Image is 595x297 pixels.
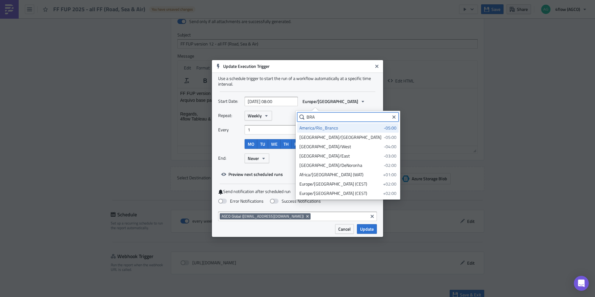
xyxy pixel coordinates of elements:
[248,141,254,147] span: MO
[2,2,297,7] p: FF FUP version 12 - all FF (Road, Sea & Air)
[270,198,321,204] label: Success Notifications
[222,214,304,219] span: AGCO Global ([EMAIL_ADDRESS][DOMAIN_NAME])
[218,169,286,179] button: Preview next scheduled runs
[384,162,396,168] span: -02:00
[218,189,377,195] label: Send notification after scheduled run
[218,97,241,106] label: Start Date:
[383,172,396,178] span: +01:00
[384,125,396,131] span: -05:00
[245,153,269,163] button: Never
[384,134,396,140] span: -05:00
[2,9,297,14] p: Arquivo base para criação de loads [PERSON_NAME] [GEOGRAPHIC_DATA] 2025.
[260,141,265,147] span: TU
[384,153,396,159] span: -03:00
[297,112,399,122] input: Search for timezones...
[218,198,264,204] label: Error Notifications
[257,139,268,149] button: TU
[294,141,299,147] span: FR
[305,213,311,219] button: Remove Tag
[383,181,396,187] span: +02:00
[299,144,382,150] div: [GEOGRAPHIC_DATA]/West
[299,190,381,196] div: Europe/[GEOGRAPHIC_DATA] (CEST)
[372,62,382,71] button: Close
[384,144,396,150] span: -04:00
[245,139,257,149] button: MO
[245,97,298,106] input: YYYY-MM-DD HH:mm
[299,125,382,131] div: America/Rio_Branco
[248,112,262,119] span: Weekly
[268,139,281,149] button: WE
[299,97,368,106] button: Europe/[GEOGRAPHIC_DATA]
[283,141,288,147] span: TH
[299,162,382,168] div: [GEOGRAPHIC_DATA]/DeNoronha
[2,23,297,33] p: Regards, 4flow Tableau & AGCO Int'l Execution Team
[299,134,382,140] div: [GEOGRAPHIC_DATA]/[GEOGRAPHIC_DATA]
[302,98,358,105] span: Europe/[GEOGRAPHIC_DATA]
[271,141,278,147] span: WE
[218,76,377,87] div: Use a schedule trigger to start the run of a workflow automatically at a specific time interval.
[574,276,589,291] div: Open Intercom Messenger
[368,213,376,220] button: Clear selected items
[218,111,241,120] label: Repeat:
[335,224,354,234] button: Cancel
[2,2,297,33] body: Rich Text Area. Press ALT-0 for help.
[338,226,351,232] span: Cancel
[360,226,374,232] span: Update
[299,153,382,159] div: [GEOGRAPHIC_DATA]/East
[280,139,292,149] button: TH
[248,155,259,162] span: Never
[299,181,381,187] div: Europe/[GEOGRAPHIC_DATA] (CEST)
[383,190,396,196] span: +02:00
[228,171,283,177] span: Preview next scheduled runs
[291,139,302,149] button: FR
[299,172,381,178] div: Africa/[GEOGRAPHIC_DATA] (WAT)
[218,125,241,134] label: Every
[357,224,377,234] button: Update
[245,111,272,120] button: Weekly
[218,153,241,163] label: End:
[223,64,372,69] h6: Update Execution Trigger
